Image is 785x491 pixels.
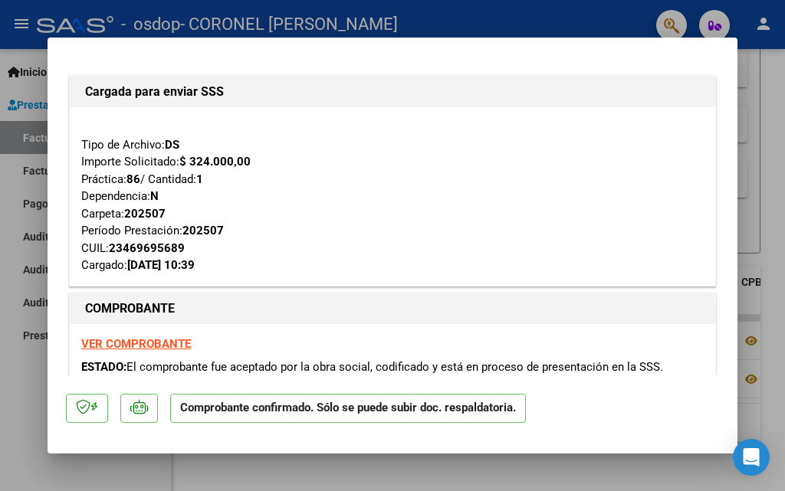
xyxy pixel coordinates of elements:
strong: 86 [126,172,140,186]
strong: 1 [196,172,203,186]
strong: 202507 [182,224,224,237]
strong: [DATE] 10:39 [127,258,195,272]
strong: 202507 [124,207,166,221]
strong: DS [165,138,179,152]
strong: $ 324.000,00 [179,155,251,169]
div: Open Intercom Messenger [733,439,770,476]
strong: COMPROBANTE [85,301,175,316]
div: 23469695689 [109,240,185,257]
a: VER COMPROBANTE [81,337,191,351]
p: Comprobante confirmado. Sólo se puede subir doc. respaldatoria. [170,394,526,424]
span: El comprobante fue aceptado por la obra social, codificado y está en proceso de presentación en l... [126,360,663,374]
h1: Cargada para enviar SSS [85,83,700,101]
strong: N [150,189,159,203]
div: Tipo de Archivo: Importe Solicitado: Práctica: / Cantidad: Dependencia: Carpeta: Período Prestaci... [81,119,704,274]
span: ESTADO: [81,360,126,374]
